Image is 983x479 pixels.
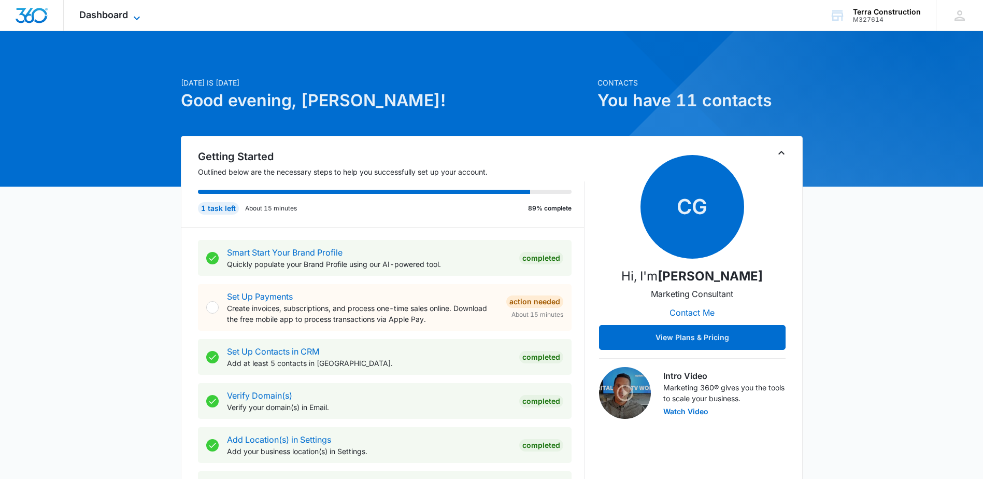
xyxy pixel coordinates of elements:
p: About 15 minutes [245,204,297,213]
p: 89% complete [528,204,572,213]
h1: Good evening, [PERSON_NAME]! [181,88,591,113]
h1: You have 11 contacts [597,88,803,113]
a: Verify Domain(s) [227,390,292,401]
div: Completed [519,395,563,407]
span: About 15 minutes [511,310,563,319]
div: 1 task left [198,202,239,215]
p: Marketing Consultant [651,288,733,300]
div: Completed [519,252,563,264]
h3: Intro Video [663,370,786,382]
h2: Getting Started [198,149,585,164]
span: Dashboard [79,9,128,20]
div: account id [853,16,921,23]
p: [DATE] is [DATE] [181,77,591,88]
p: Create invoices, subscriptions, and process one-time sales online. Download the free mobile app t... [227,303,498,325]
p: Hi, I'm [621,267,763,286]
p: Contacts [597,77,803,88]
p: Add at least 5 contacts in [GEOGRAPHIC_DATA]. [227,358,511,369]
p: Add your business location(s) in Settings. [227,446,511,457]
div: Completed [519,351,563,363]
p: Outlined below are the necessary steps to help you successfully set up your account. [198,166,585,177]
span: CG [640,155,744,259]
a: Set Up Contacts in CRM [227,346,319,357]
a: Set Up Payments [227,291,293,302]
div: Action Needed [506,295,563,308]
p: Quickly populate your Brand Profile using our AI-powered tool. [227,259,511,270]
strong: [PERSON_NAME] [658,269,763,284]
a: Smart Start Your Brand Profile [227,247,343,258]
button: Watch Video [663,408,708,415]
div: account name [853,8,921,16]
a: Add Location(s) in Settings [227,434,331,445]
p: Marketing 360® gives you the tools to scale your business. [663,382,786,404]
div: Completed [519,439,563,452]
button: Contact Me [659,300,725,325]
button: View Plans & Pricing [599,325,786,350]
img: Intro Video [599,367,651,419]
p: Verify your domain(s) in Email. [227,402,511,413]
button: Toggle Collapse [775,147,788,159]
